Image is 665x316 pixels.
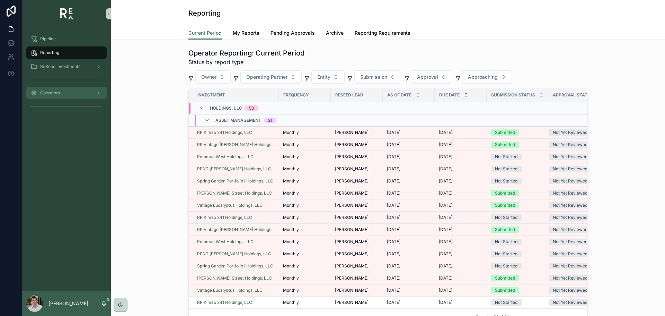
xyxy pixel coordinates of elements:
span: Vintage Eucalyptus Holdings, LLC [197,203,263,208]
span: Monthly [283,166,299,172]
a: Spring Garden Portfolio I Holdings, LLC [197,263,273,269]
div: Not Started [495,251,517,257]
a: [PERSON_NAME] [335,166,379,172]
span: Pipeline [40,36,56,42]
a: [DATE] [387,203,431,208]
button: Select Button [411,70,452,84]
span: [PERSON_NAME] [335,203,369,208]
div: 53 [249,105,254,111]
span: [DATE] [387,239,400,245]
a: Monthly [283,142,327,147]
a: Not Yet Reviewed [549,227,606,233]
div: Submitted [495,227,515,233]
div: Not Yet Reviewed [553,142,587,148]
a: [DATE] [439,300,482,305]
div: Submitted [495,129,515,136]
a: [PERSON_NAME] [335,288,379,293]
a: RP Kimzo 241 Holdings, LLC [197,300,275,305]
span: Monthly [283,251,299,257]
p: [DATE] [439,203,452,208]
a: Monthly [283,203,327,208]
span: [DATE] [387,300,400,305]
span: Holdings, LLC [210,105,242,111]
a: Not Yet Reviewed [549,263,606,269]
span: [DATE] [387,251,400,257]
span: Potomac West Holdings, LLC [197,154,254,160]
button: Select Button [311,70,345,84]
a: [DATE] [387,190,431,196]
p: [DATE] [439,178,452,184]
a: [PERSON_NAME] [335,215,379,220]
span: Monthly [283,130,299,135]
div: scrollable content [22,28,111,121]
a: [DATE] [439,166,482,172]
span: Operators [40,90,60,96]
a: Monthly [283,288,327,293]
span: Approval Status [553,92,593,98]
button: Select Button [354,70,401,84]
a: Spring Garden Portfolio I Holdings, LLC [197,178,275,184]
a: Submitted [491,190,544,196]
a: RP Vintage [PERSON_NAME] Holdings, LLC [197,227,275,232]
a: RP Vintage [PERSON_NAME] Holdings, LLC [197,142,275,147]
a: Not Started [491,263,544,269]
a: [PERSON_NAME] Street Holdings, LLC [197,275,272,281]
a: Not Started [491,178,544,184]
a: [PERSON_NAME] Street Holdings, LLC [197,275,275,281]
a: RP Kimzo 241 Holdings, LLC [197,215,252,220]
a: Not Started [491,154,544,160]
h1: Reporting [188,8,221,18]
a: [PERSON_NAME] [335,300,379,305]
span: [PERSON_NAME] [335,239,369,245]
a: Not Yet Reviewed [549,251,606,257]
a: [PERSON_NAME] [335,239,379,245]
span: Monthly [283,154,299,160]
span: My Reports [233,29,259,36]
span: [DATE] [387,288,400,293]
span: [PERSON_NAME] [335,166,369,172]
a: [PERSON_NAME] [335,251,379,257]
a: My Reports [233,27,259,41]
a: Not Yet Reviewed [549,239,606,245]
img: App logo [60,8,73,19]
p: [DATE] [439,300,452,305]
div: Not Yet Reviewed [553,263,587,269]
span: Monthly [283,300,299,305]
p: [DATE] [439,263,452,269]
a: Submitted [491,202,544,208]
p: [DATE] [439,166,452,172]
a: [DATE] [387,227,431,232]
span: [PERSON_NAME] [335,215,369,220]
span: RP Kimzo 241 Holdings, LLC [197,130,252,135]
a: [DATE] [387,300,431,305]
h1: Operator Reporting: Current Period [188,48,304,58]
span: [DATE] [387,142,400,147]
a: RPNT [PERSON_NAME] Holdings, LLC [197,166,275,172]
span: Reporting [40,50,59,55]
span: Monthly [283,275,299,281]
p: [DATE] [439,251,452,257]
div: Not Yet Reviewed [553,178,587,184]
span: Spring Garden Portfolio I Holdings, LLC [197,178,273,184]
a: Not Started [491,251,544,257]
a: [PERSON_NAME] [335,130,379,135]
span: [PERSON_NAME] [335,178,369,184]
a: Potomac West Holdings, LLC [197,154,275,160]
a: RP Kimzo 241 Holdings, LLC [197,300,252,305]
a: [DATE] [439,227,482,232]
div: Not Yet Reviewed [553,239,587,245]
a: Submitted [491,142,544,148]
span: [DATE] [387,166,400,172]
button: Select Button [240,70,302,84]
a: RPNT [PERSON_NAME] Holdings, LLC [197,166,271,172]
span: Operating Partner [246,74,287,80]
div: Not Yet Reviewed [553,287,587,293]
span: ReSeed Lead [335,92,363,98]
a: Monthly [283,239,327,245]
a: Not Yet Reviewed [549,129,606,136]
a: Potomac West Holdings, LLC [197,239,254,245]
a: Reporting Requirements [355,27,410,41]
